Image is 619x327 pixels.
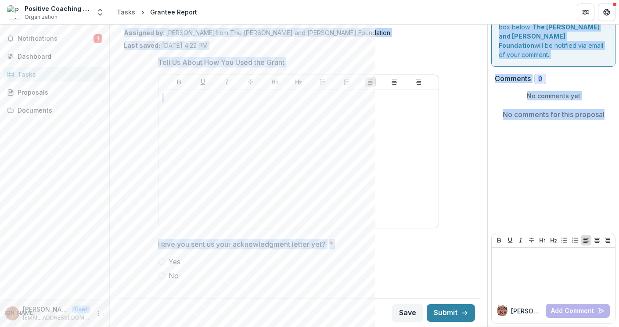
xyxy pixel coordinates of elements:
strong: The [PERSON_NAME] and [PERSON_NAME] Foundation [499,23,600,49]
p: [PERSON_NAME] [511,306,542,316]
button: Heading 1 [537,235,548,245]
p: [EMAIL_ADDRESS][DOMAIN_NAME] [23,314,90,322]
button: More [94,308,104,319]
button: Align Center [389,77,399,87]
button: Submit [427,304,475,322]
button: Ordered List [341,77,352,87]
button: Align Left [365,77,376,87]
button: Align Center [592,235,602,245]
p: User [72,306,90,313]
div: Tasks [18,70,99,79]
button: Notifications1 [4,32,106,46]
h2: Comments [495,75,531,83]
div: Documents [18,106,99,115]
a: Tasks [4,67,106,82]
div: Tasks [117,7,135,17]
button: Align Left [581,235,591,245]
strong: Assigned by [124,29,163,36]
button: Heading 1 [270,77,280,87]
div: Jen OBrien [497,302,507,319]
div: Grantee Report [150,7,197,17]
span: Yes [169,256,180,267]
p: : [PERSON_NAME] from The [PERSON_NAME] and [PERSON_NAME] Foundation [124,28,473,37]
a: Dashboard [4,49,106,64]
div: Proposals [18,88,99,97]
a: Tasks [113,6,139,18]
button: Italicize [222,77,232,87]
button: Align Right [413,77,424,87]
span: 0 [538,75,542,83]
button: Partners [577,4,594,21]
img: Positive Coaching Alliance (merged org with Coaching Corps) [7,5,21,19]
a: Documents [4,103,106,117]
button: Open entity switcher [94,4,106,21]
span: Organization [25,13,58,21]
span: Notifications [18,35,94,43]
strong: Last saved: [124,42,160,49]
button: Ordered List [570,235,580,245]
button: Heading 2 [548,235,559,245]
button: Heading 2 [293,77,304,87]
button: Bullet List [559,235,569,245]
button: Bullet List [317,77,328,87]
p: Tell Us About How You Used the Grant [158,57,284,68]
button: Underline [505,235,515,245]
p: Have you sent us your acknowledgment letter yet? [158,239,326,249]
span: 1 [94,34,102,43]
a: Proposals [4,85,106,100]
nav: breadcrumb [113,6,201,18]
button: Strike [245,77,256,87]
button: Bold [494,235,504,245]
button: Add Comment [546,304,610,318]
p: No comments for this proposal [503,109,605,120]
button: Italicize [515,235,526,245]
button: Align Right [602,235,613,245]
div: Dashboard [18,52,99,61]
button: Get Help [598,4,615,21]
button: Save [392,304,423,322]
div: Positive Coaching Alliance (merged org with Coaching Corps) [25,4,90,13]
button: Strike [526,235,537,245]
button: Underline [198,77,208,87]
p: [PERSON_NAME] [23,305,68,314]
span: No [169,270,179,281]
p: No comments yet [495,91,612,100]
p: [DATE] 4:22 PM [124,41,208,50]
button: Bold [174,77,184,87]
